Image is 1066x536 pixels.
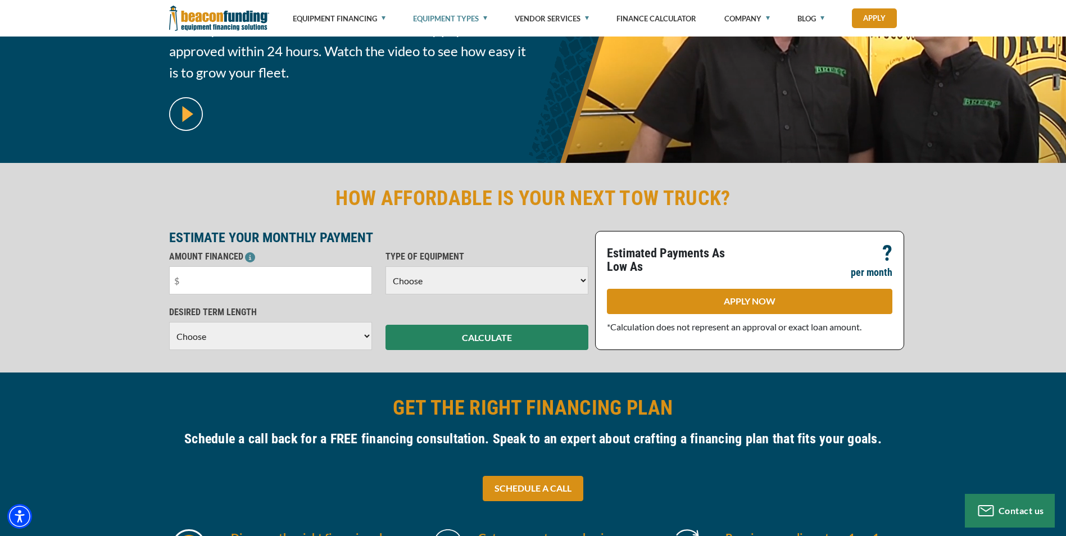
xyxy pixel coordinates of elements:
div: Accessibility Menu [7,504,32,529]
p: per month [851,266,892,279]
h2: HOW AFFORDABLE IS YOUR NEXT TOW TRUCK? [169,185,897,211]
span: *Calculation does not represent an approval or exact loan amount. [607,321,861,332]
span: Afford your next tow truck with a low monthly payment. Get approved within 24 hours. Watch the vi... [169,19,527,83]
p: TYPE OF EQUIPMENT [385,250,588,264]
p: ESTIMATE YOUR MONTHLY PAYMENT [169,231,588,244]
a: APPLY NOW [607,289,892,314]
p: DESIRED TERM LENGTH [169,306,372,319]
p: Estimated Payments As Low As [607,247,743,274]
a: SCHEDULE A CALL - open in a new tab [483,476,583,501]
a: Apply [852,8,897,28]
h2: GET THE RIGHT FINANCING PLAN [169,395,897,421]
button: Contact us [965,494,1055,528]
input: $ [169,266,372,294]
p: ? [882,247,892,260]
h4: Schedule a call back for a FREE financing consultation. Speak to an expert about crafting a finan... [169,429,897,448]
img: video modal pop-up play button [169,97,203,131]
button: CALCULATE [385,325,588,350]
span: Contact us [999,505,1044,516]
p: AMOUNT FINANCED [169,250,372,264]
